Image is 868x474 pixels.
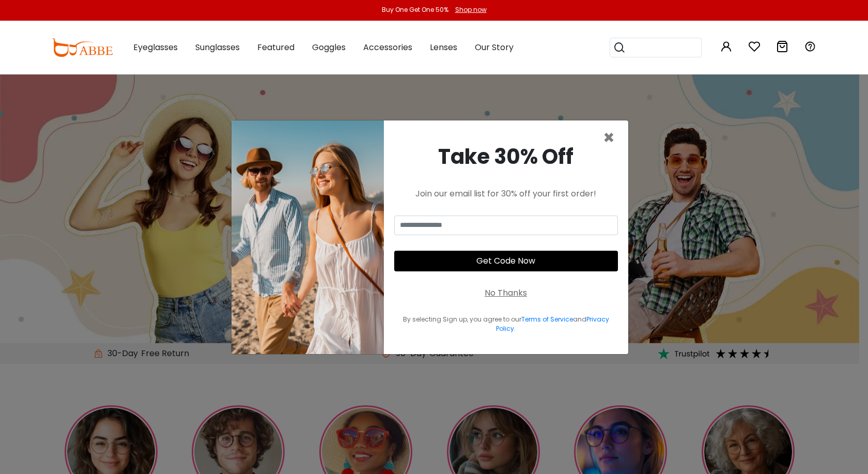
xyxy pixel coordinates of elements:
button: Close [603,129,615,147]
button: Get Code Now [394,251,618,271]
span: Lenses [430,41,457,53]
span: Featured [257,41,295,53]
div: Shop now [455,5,487,14]
div: No Thanks [485,287,527,299]
a: Shop now [450,5,487,14]
span: Sunglasses [195,41,240,53]
span: × [603,125,615,151]
a: Terms of Service [521,315,573,324]
img: welcome [231,120,384,354]
img: abbeglasses.com [52,38,113,57]
div: Buy One Get One 50% [382,5,448,14]
div: Join our email list for 30% off your first order! [394,188,618,200]
span: Goggles [312,41,346,53]
span: Eyeglasses [133,41,178,53]
div: Take 30% Off [394,141,618,172]
span: Our Story [475,41,514,53]
div: By selecting Sign up, you agree to our and . [394,315,618,333]
a: Privacy Policy [496,315,609,333]
span: Accessories [363,41,412,53]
